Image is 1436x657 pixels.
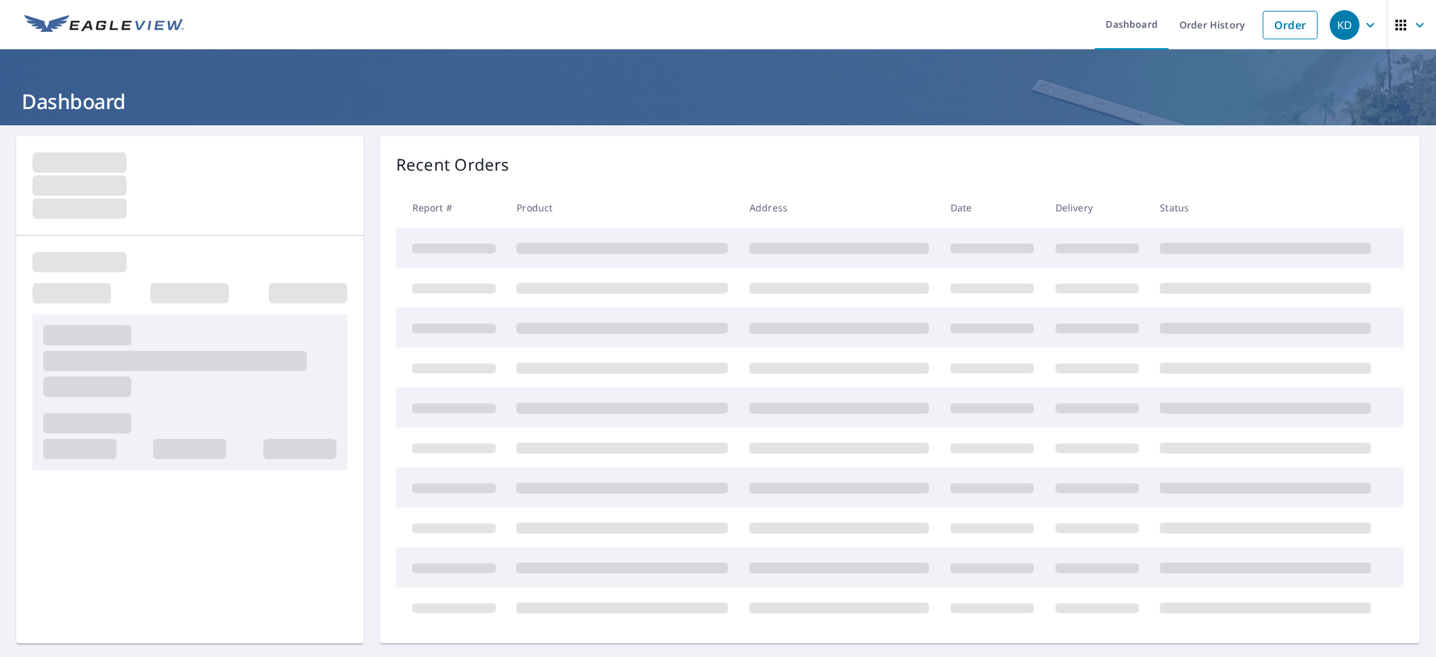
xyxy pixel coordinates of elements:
[16,87,1420,115] h1: Dashboard
[1263,11,1318,39] a: Order
[739,188,940,228] th: Address
[1330,10,1359,40] div: KD
[396,188,506,228] th: Report #
[506,188,739,228] th: Product
[940,188,1045,228] th: Date
[24,15,184,35] img: EV Logo
[1045,188,1150,228] th: Delivery
[396,152,510,177] p: Recent Orders
[1149,188,1382,228] th: Status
